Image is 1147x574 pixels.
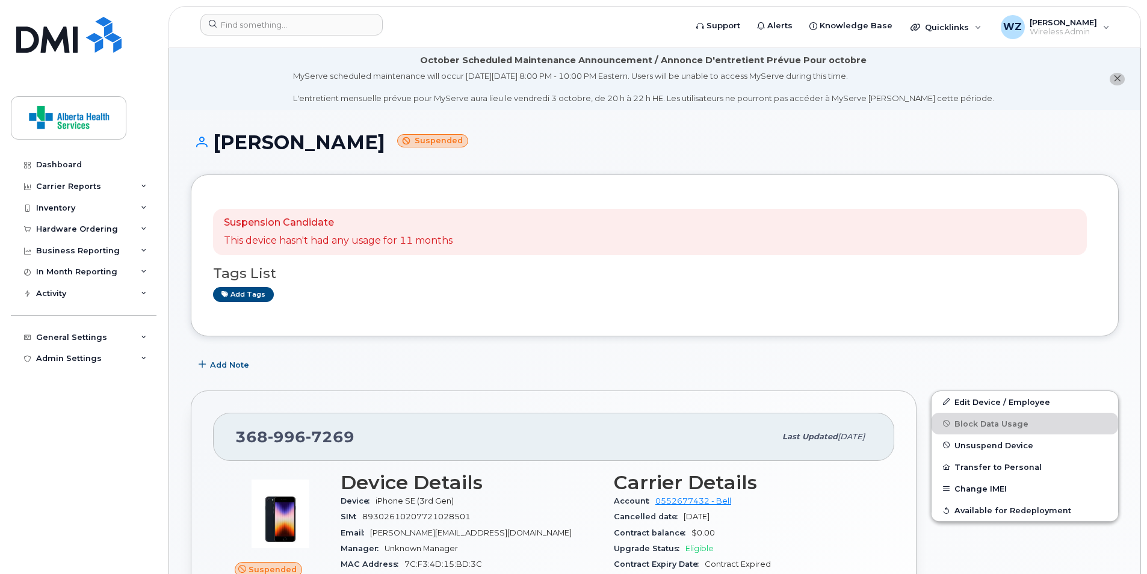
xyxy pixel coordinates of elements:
[224,216,453,230] p: Suspension Candidate
[614,512,684,521] span: Cancelled date
[614,528,691,537] span: Contract balance
[932,434,1118,456] button: Unsuspend Device
[210,359,249,371] span: Add Note
[954,506,1071,515] span: Available for Redeployment
[404,560,482,569] span: 7C:F3:4D:15:BD:3C
[213,287,274,302] a: Add tags
[306,428,354,446] span: 7269
[341,560,404,569] span: MAC Address
[293,70,994,104] div: MyServe scheduled maintenance will occur [DATE][DATE] 8:00 PM - 10:00 PM Eastern. Users will be u...
[191,354,259,376] button: Add Note
[705,560,771,569] span: Contract Expired
[614,496,655,505] span: Account
[614,472,873,493] h3: Carrier Details
[932,478,1118,499] button: Change IMEI
[341,544,385,553] span: Manager
[341,512,362,521] span: SIM
[370,528,572,537] span: [PERSON_NAME][EMAIL_ADDRESS][DOMAIN_NAME]
[341,528,370,537] span: Email
[341,496,376,505] span: Device
[420,54,867,67] div: October Scheduled Maintenance Announcement / Annonce D'entretient Prévue Pour octobre
[954,440,1033,449] span: Unsuspend Device
[685,544,714,553] span: Eligible
[224,234,453,248] p: This device hasn't had any usage for 11 months
[376,496,454,505] span: iPhone SE (3rd Gen)
[1110,73,1125,85] button: close notification
[614,544,685,553] span: Upgrade Status
[341,472,599,493] h3: Device Details
[782,432,838,441] span: Last updated
[362,512,471,521] span: 89302610207721028501
[213,266,1096,281] h3: Tags List
[932,499,1118,521] button: Available for Redeployment
[385,544,458,553] span: Unknown Manager
[614,560,705,569] span: Contract Expiry Date
[244,478,317,550] img: image20231002-3703462-1angbar.jpeg
[684,512,710,521] span: [DATE]
[691,528,715,537] span: $0.00
[655,496,731,505] a: 0552677432 - Bell
[235,428,354,446] span: 368
[191,132,1119,153] h1: [PERSON_NAME]
[268,428,306,446] span: 996
[932,391,1118,413] a: Edit Device / Employee
[932,413,1118,434] button: Block Data Usage
[397,134,468,148] small: Suspended
[932,456,1118,478] button: Transfer to Personal
[838,432,865,441] span: [DATE]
